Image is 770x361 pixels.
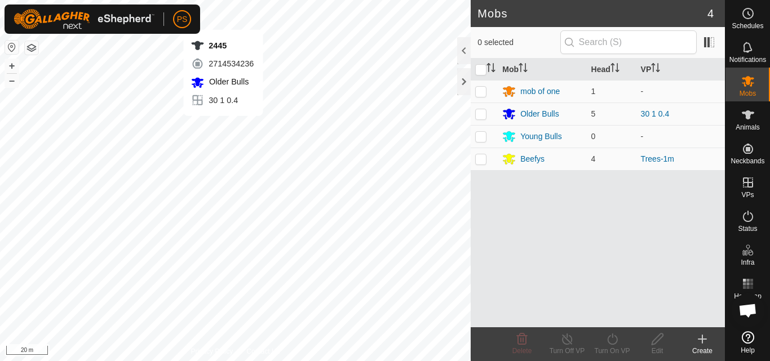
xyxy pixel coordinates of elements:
span: Notifications [729,56,766,63]
span: Help [741,347,755,354]
button: + [5,59,19,73]
input: Search (S) [560,30,697,54]
span: 0 [591,132,596,141]
button: – [5,74,19,87]
span: Animals [736,124,760,131]
p-sorticon: Activate to sort [651,65,660,74]
span: Mobs [740,90,756,97]
div: Young Bulls [520,131,561,142]
h2: Mobs [477,7,707,20]
td: - [636,125,725,148]
span: Status [738,225,757,232]
a: 30 1 0.4 [641,109,670,118]
button: Map Layers [25,41,38,55]
span: 4 [707,5,714,22]
p-sorticon: Activate to sort [610,65,619,74]
span: Delete [512,347,532,355]
span: Neckbands [731,158,764,164]
img: Gallagher Logo [14,9,154,29]
div: Turn On VP [590,346,635,356]
span: 5 [591,109,596,118]
span: 1 [591,87,596,96]
div: Turn Off VP [545,346,590,356]
th: Mob [498,59,586,81]
span: Heatmap [734,293,762,300]
div: Older Bulls [520,108,559,120]
div: 30 1 0.4 [191,93,254,107]
div: 2714534236 [191,57,254,70]
span: 4 [591,154,596,163]
div: 2445 [191,39,254,52]
span: 0 selected [477,37,560,48]
div: Create [680,346,725,356]
a: Privacy Policy [191,346,233,356]
a: Trees-1m [641,154,674,163]
span: Infra [741,259,754,266]
p-sorticon: Activate to sort [519,65,528,74]
div: mob of one [520,86,560,97]
span: PS [177,14,188,25]
button: Reset Map [5,41,19,54]
p-sorticon: Activate to sort [486,65,495,74]
div: Edit [635,346,680,356]
span: Older Bulls [206,77,249,86]
a: Help [725,327,770,358]
th: VP [636,59,725,81]
div: Open chat [731,293,765,327]
td: - [636,80,725,102]
div: Beefys [520,153,545,165]
a: Contact Us [246,346,280,356]
th: Head [587,59,636,81]
span: Schedules [732,23,763,29]
span: VPs [741,191,754,198]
